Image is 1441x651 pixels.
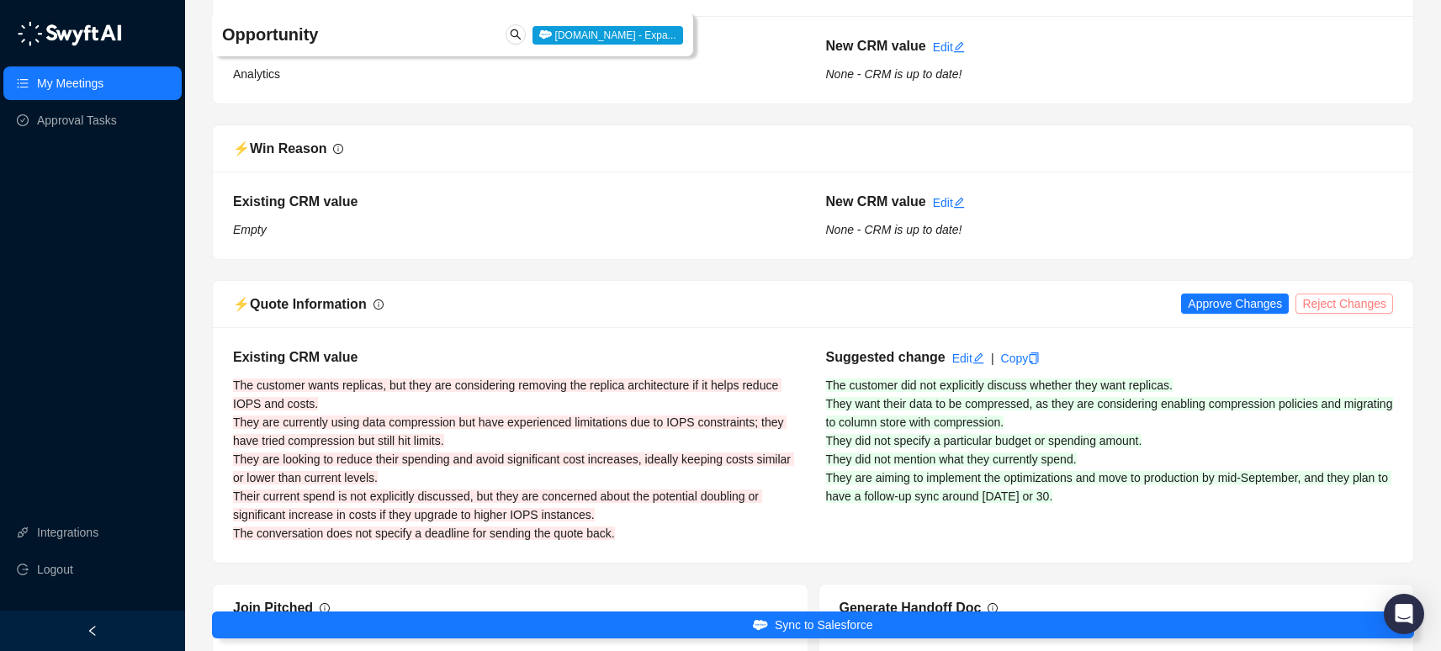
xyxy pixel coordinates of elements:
span: Reject Changes [1302,294,1386,313]
div: Join Pitched [233,597,313,618]
span: Analytics [233,67,280,81]
a: Edit [952,352,984,365]
span: ⚡️ Win Reason [233,141,326,156]
div: Generate Handoff Doc [840,597,982,618]
button: Reject Changes [1295,294,1393,314]
span: left [87,625,98,637]
span: Approve Changes [1188,294,1282,313]
span: They want their data to be compressed, as they are considering enabling compression policies and ... [826,397,1396,429]
span: They are currently using data compression but have experienced limitations due to IOPS constraint... [233,415,787,447]
a: My Meetings [37,66,103,100]
span: copy [1028,352,1040,364]
span: They did not mention what they currently spend. [826,453,1077,466]
h5: New CRM value [826,192,926,212]
span: info-circle [320,603,330,613]
a: Integrations [37,516,98,549]
h5: Suggested change [826,347,946,368]
span: info-circle [988,603,998,613]
span: Their current spend is not explicitly discussed, but they are concerned about the potential doubl... [233,490,762,521]
span: The conversation does not specify a deadline for sending the quote back. [233,527,615,540]
span: search [510,29,522,40]
h5: New CRM value [826,36,926,56]
h5: Existing CRM value [233,192,801,212]
a: Copy [1001,352,1041,365]
span: info-circle [373,299,384,310]
h5: Existing CRM value [233,347,801,368]
div: Open Intercom Messenger [1384,594,1424,634]
button: Approve Changes [1181,294,1289,314]
a: Edit [933,40,965,54]
i: Empty [233,223,267,236]
span: They are aiming to implement the optimizations and move to production by mid-September, and they ... [826,471,1391,503]
span: edit [953,197,965,209]
span: Logout [37,553,73,586]
img: logo-05li4sbe.png [17,21,122,46]
i: None - CRM is up to date! [826,223,962,236]
a: Edit [933,196,965,209]
span: They are looking to reduce their spending and avoid significant cost increases, ideally keeping c... [233,453,794,484]
a: Approval Tasks [37,103,117,137]
span: The customer wants replicas, but they are considering removing the replica architecture if it hel... [233,378,781,410]
span: edit [972,352,984,364]
i: None - CRM is up to date! [826,67,962,81]
span: logout [17,564,29,575]
span: Sync to Salesforce [775,616,873,634]
div: | [991,349,994,368]
button: Sync to Salesforce [212,611,1414,638]
span: info-circle [333,144,343,154]
span: [DOMAIN_NAME] - Expa... [532,26,682,45]
span: ⚡️ Quote Information [233,297,367,311]
span: edit [953,41,965,53]
h4: Opportunity [222,23,486,46]
a: [DOMAIN_NAME] - Expa... [532,28,682,41]
span: The customer did not explicitly discuss whether they want replicas. [826,378,1173,392]
span: They did not specify a particular budget or spending amount. [826,434,1142,447]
